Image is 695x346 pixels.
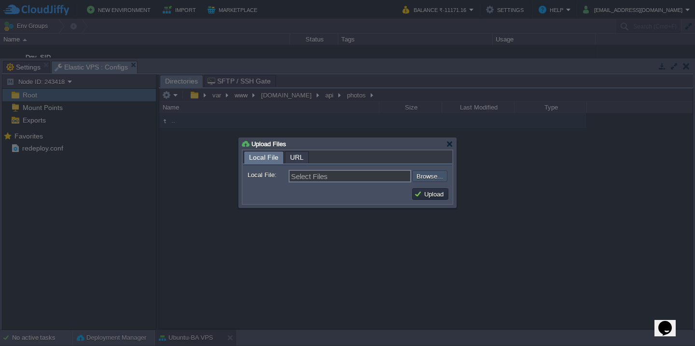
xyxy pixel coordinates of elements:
label: Local File: [248,170,288,180]
span: URL [290,152,304,163]
span: Upload Files [251,140,286,148]
span: Local File [249,152,278,164]
iframe: chat widget [654,307,685,336]
button: Upload [414,190,446,198]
